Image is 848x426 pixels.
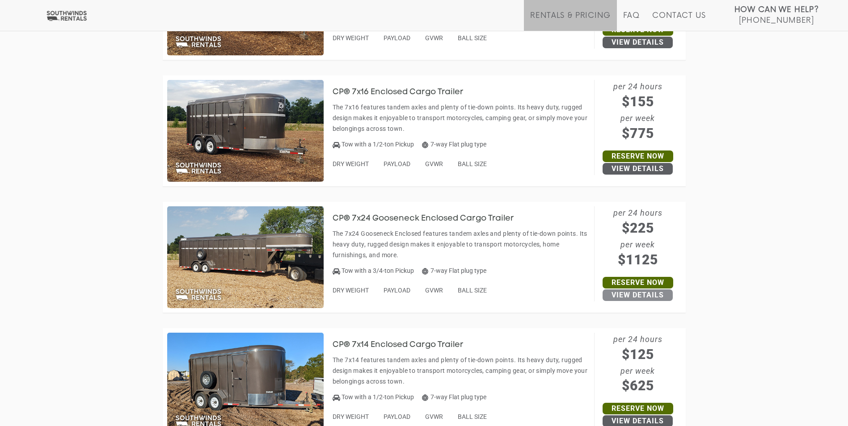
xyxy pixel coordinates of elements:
span: $1125 [595,250,681,270]
span: $225 [595,218,681,238]
h3: CP® 7x16 Enclosed Cargo Trailer [333,88,477,97]
span: DRY WEIGHT [333,34,369,42]
span: PAYLOAD [384,413,410,420]
span: Tow with a 3/4-ton Pickup [342,267,414,274]
span: BALL SIZE [458,413,487,420]
span: GVWR [425,160,443,167]
span: GVWR [425,287,443,294]
a: Reserve Now [603,150,673,162]
img: SW048 - CP 7x24 Gooseneck Enclosed Cargo Trailer [167,206,324,308]
img: SW045 - CP 7x16 Enclosed Cargo Trailer [167,80,324,182]
a: Reserve Now [603,277,673,288]
span: BALL SIZE [458,160,487,167]
span: 7-way Flat plug type [422,393,486,401]
span: PAYLOAD [384,287,410,294]
span: $775 [595,123,681,143]
span: per 24 hours per week [595,80,681,143]
p: The 7x14 features tandem axles and plenty of tie-down points. Its heavy duty, rugged design makes... [333,355,590,387]
a: Reserve Now [603,403,673,414]
span: PAYLOAD [384,34,410,42]
a: FAQ [623,11,640,31]
span: 7-way Flat plug type [422,141,486,148]
a: CP® 7x16 Enclosed Cargo Trailer [333,88,477,96]
span: per 24 hours per week [595,333,681,396]
a: How Can We Help? [PHONE_NUMBER] [734,4,819,24]
span: $155 [595,92,681,112]
a: Rentals & Pricing [530,11,610,31]
h3: CP® 7x24 Gooseneck Enclosed Cargo Trailer [333,214,527,223]
a: Contact Us [652,11,705,31]
h3: CP® 7x14 Enclosed Cargo Trailer [333,341,477,350]
span: DRY WEIGHT [333,287,369,294]
p: The 7x24 Gooseneck Enclosed features tandem axles and plenty of tie-down points. Its heavy duty, ... [333,228,590,260]
strong: How Can We Help? [734,5,819,14]
a: CP® 7x24 Gooseneck Enclosed Cargo Trailer [333,215,527,222]
span: 7-way Flat plug type [422,267,486,274]
img: Southwinds Rentals Logo [45,10,89,21]
span: Tow with a 1/2-ton Pickup [342,141,414,148]
a: CP® 7x14 Enclosed Cargo Trailer [333,341,477,348]
p: The 7x16 features tandem axles and plenty of tie-down points. Its heavy duty, rugged design makes... [333,102,590,134]
a: View Details [603,37,673,48]
span: PAYLOAD [384,160,410,167]
span: BALL SIZE [458,34,487,42]
span: BALL SIZE [458,287,487,294]
span: GVWR [425,34,443,42]
span: $625 [595,376,681,396]
span: DRY WEIGHT [333,160,369,167]
span: DRY WEIGHT [333,413,369,420]
span: per 24 hours per week [595,206,681,270]
a: View Details [603,289,673,301]
span: Tow with a 1/2-ton Pickup [342,393,414,401]
span: [PHONE_NUMBER] [739,16,814,25]
span: $125 [595,344,681,364]
a: View Details [603,163,673,175]
span: GVWR [425,413,443,420]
